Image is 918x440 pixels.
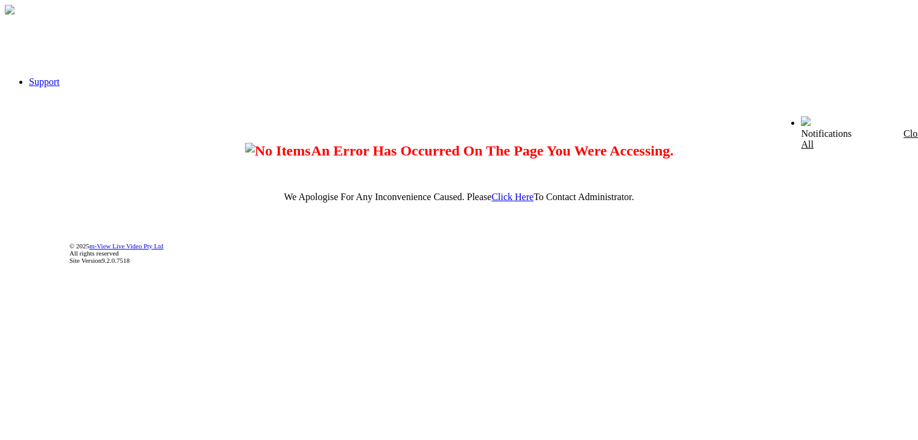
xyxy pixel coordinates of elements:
[5,5,14,14] img: arrow-3.png
[29,77,60,87] a: Support
[244,142,311,160] img: No Items
[13,236,61,271] img: DigiCert Secured Site Seal
[89,242,164,250] a: m-View Live Video Pty Ltd
[5,192,913,203] p: We Apologise For Any Inconvenience Caused. Please To Contact Administrator.
[101,257,130,264] span: 9.2.0.7518
[491,192,534,202] a: Click Here
[69,257,911,264] div: Site Version
[801,128,888,150] div: Notifications
[5,142,913,159] h2: An Error Has Occurred On The Page You Were Accessing.
[801,116,811,126] img: bell24.png
[69,242,911,264] div: © 2025 All rights reserved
